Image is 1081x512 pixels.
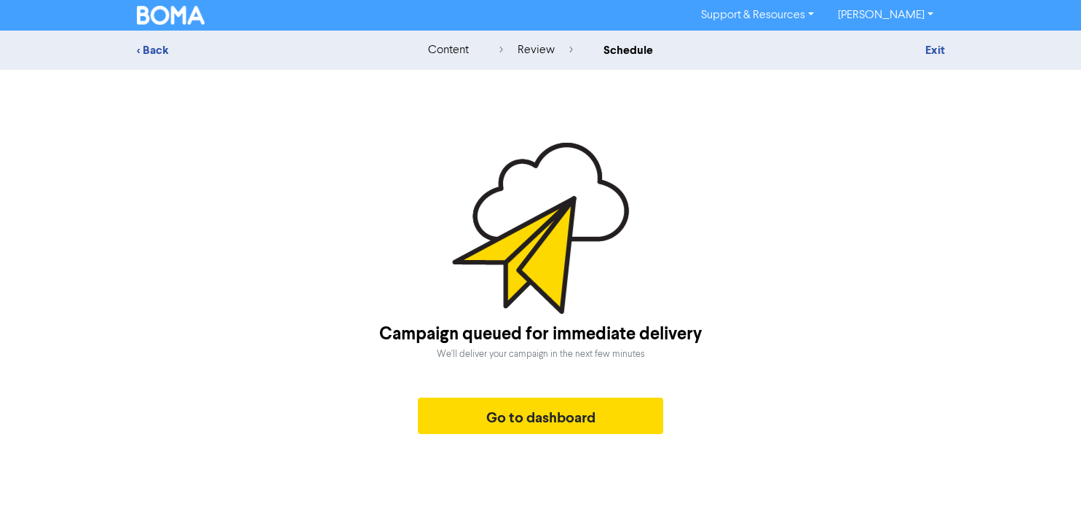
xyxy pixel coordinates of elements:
[379,321,702,347] div: Campaign queued for immediate delivery
[603,42,653,59] div: schedule
[924,43,944,58] a: Exit
[428,42,469,59] div: content
[499,42,573,59] div: review
[689,4,825,27] a: Support & Resources
[452,143,629,314] img: Scheduled
[137,6,205,25] img: BOMA Logo
[418,398,664,434] button: Go to dashboard
[825,4,944,27] a: [PERSON_NAME]
[437,347,645,361] div: We'll deliver your campaign in the next few minutes
[137,42,392,59] div: < Back
[1008,442,1081,512] iframe: Chat Widget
